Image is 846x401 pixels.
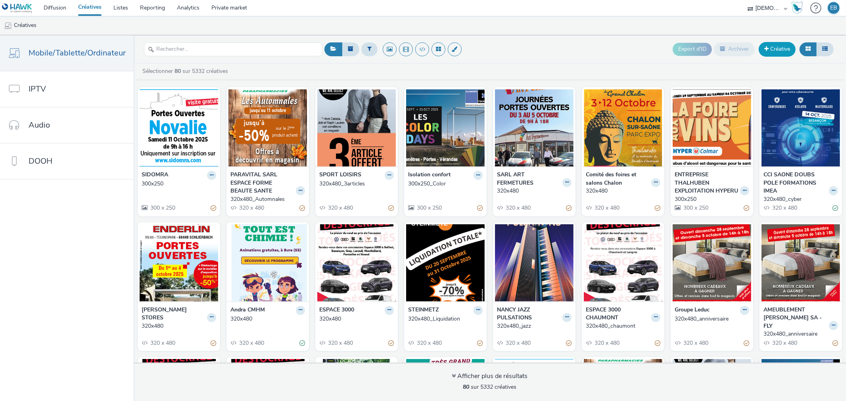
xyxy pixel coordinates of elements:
div: Afficher plus de résultats [452,372,528,381]
a: 300x250 [142,180,216,188]
strong: CCI SAONE DOUBS POLE FORMATIONS IMEA [764,171,827,195]
img: 320x480 visual [584,89,662,166]
div: 300x250_Color [408,180,480,188]
img: undefined Logo [2,3,33,13]
strong: 80 [175,67,181,75]
a: Hawk Academy [791,2,806,14]
span: 300 x 250 [683,204,708,212]
div: 320x480 [319,315,391,323]
div: Partiellement valide [388,339,394,347]
span: 320 x 480 [505,204,531,212]
img: 320x480 visual [317,224,396,302]
div: 320x480_3articles [319,180,391,188]
a: 300x250_Color [408,180,483,188]
div: 300x250 [142,180,213,188]
a: Créative [759,42,796,56]
img: 320x480 visual [495,89,574,166]
strong: ENTREPRISE THALHUBEN EXPLOITATION HYPERU [675,171,738,195]
div: Partiellement valide [299,204,305,212]
img: 320x480_anniversaire visual [762,224,840,302]
div: Partiellement valide [477,339,483,347]
strong: STEINMETZ [408,306,439,315]
img: 300x250_Color visual [406,89,485,166]
div: 320x480_anniversaire [675,315,746,323]
button: Export d'ID [673,43,712,55]
div: Partiellement valide [211,339,216,347]
span: 320 x 480 [505,339,531,347]
span: 320 x 480 [771,339,797,347]
div: Valide [833,204,838,212]
a: 320x480 [230,315,305,323]
div: Partiellement valide [655,339,660,347]
strong: SARL ART FERMETURES [497,171,560,187]
a: 320x480_Liquidation [408,315,483,323]
button: Grille [800,42,817,56]
div: 320x480_Automnales [230,195,302,203]
div: 320x480_anniversaire [764,330,835,338]
a: 300x250 [675,195,749,203]
span: Audio [29,119,50,131]
input: Rechercher... [144,42,322,56]
div: 320x480 [497,187,568,195]
strong: ESPACE 3000 [319,306,354,315]
div: 320x480 [142,322,213,330]
strong: 80 [463,383,470,391]
img: Hawk Academy [791,2,803,14]
strong: ESPACE 3000 CHAUMONT [586,306,649,322]
a: 320x480_anniversaire [764,330,838,338]
img: 320x480 visual [228,224,307,302]
div: 320x480 [586,187,657,195]
div: Partiellement valide [566,339,572,347]
span: 320 x 480 [238,339,264,347]
span: 320 x 480 [771,204,797,212]
img: 300x250 visual [673,89,751,166]
div: Partiellement valide [655,204,660,212]
span: Mobile/Tablette/Ordinateur [29,47,126,59]
img: 320x480_anniversaire visual [673,224,751,302]
span: 320 x 480 [150,339,175,347]
div: Partiellement valide [211,204,216,212]
div: Valide [299,339,305,347]
img: 320x480_jazz visual [495,224,574,302]
a: 320x480 [586,187,660,195]
a: Sélectionner sur 5332 créatives [142,67,231,75]
div: 300x250 [675,195,746,203]
strong: SPORT LOISIRS [319,171,361,180]
strong: NANCY JAZZ PULSATIONS [497,306,560,322]
img: 320x480_Liquidation visual [406,224,485,302]
div: EB [831,2,837,14]
div: Partiellement valide [477,204,483,212]
span: 320 x 480 [594,204,620,212]
a: 320x480_3articles [319,180,394,188]
div: 320x480_jazz [497,322,568,330]
span: DOOH [29,155,52,167]
a: 320x480_jazz [497,322,572,330]
img: 320x480 visual [140,224,218,302]
span: 320 x 480 [327,204,353,212]
a: 320x480_anniversaire [675,315,749,323]
img: 320x480_cyber visual [762,89,840,166]
strong: AMEUBLEMENT [PERSON_NAME] SA - FLY [764,306,827,330]
a: 320x480_chaumont [586,322,660,330]
div: 320x480 [230,315,302,323]
a: 320x480_cyber [764,195,838,203]
span: 320 x 480 [683,339,708,347]
div: Partiellement valide [566,204,572,212]
span: 300 x 250 [416,204,442,212]
button: Liste [816,42,834,56]
div: Partiellement valide [833,339,838,347]
strong: Andra CMHM [230,306,265,315]
strong: Groupe Leduc [675,306,710,315]
div: 320x480_cyber [764,195,835,203]
span: 320 x 480 [416,339,442,347]
div: Partiellement valide [388,204,394,212]
a: 320x480_Automnales [230,195,305,203]
strong: Comité des foires et salons Chalon [586,171,649,187]
span: IPTV [29,83,46,95]
div: 320x480_chaumont [586,322,657,330]
button: Archiver [714,42,755,56]
strong: Isolation confort [408,171,451,180]
img: 320x480_chaumont visual [584,224,662,302]
strong: [PERSON_NAME] STORES [142,306,205,322]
